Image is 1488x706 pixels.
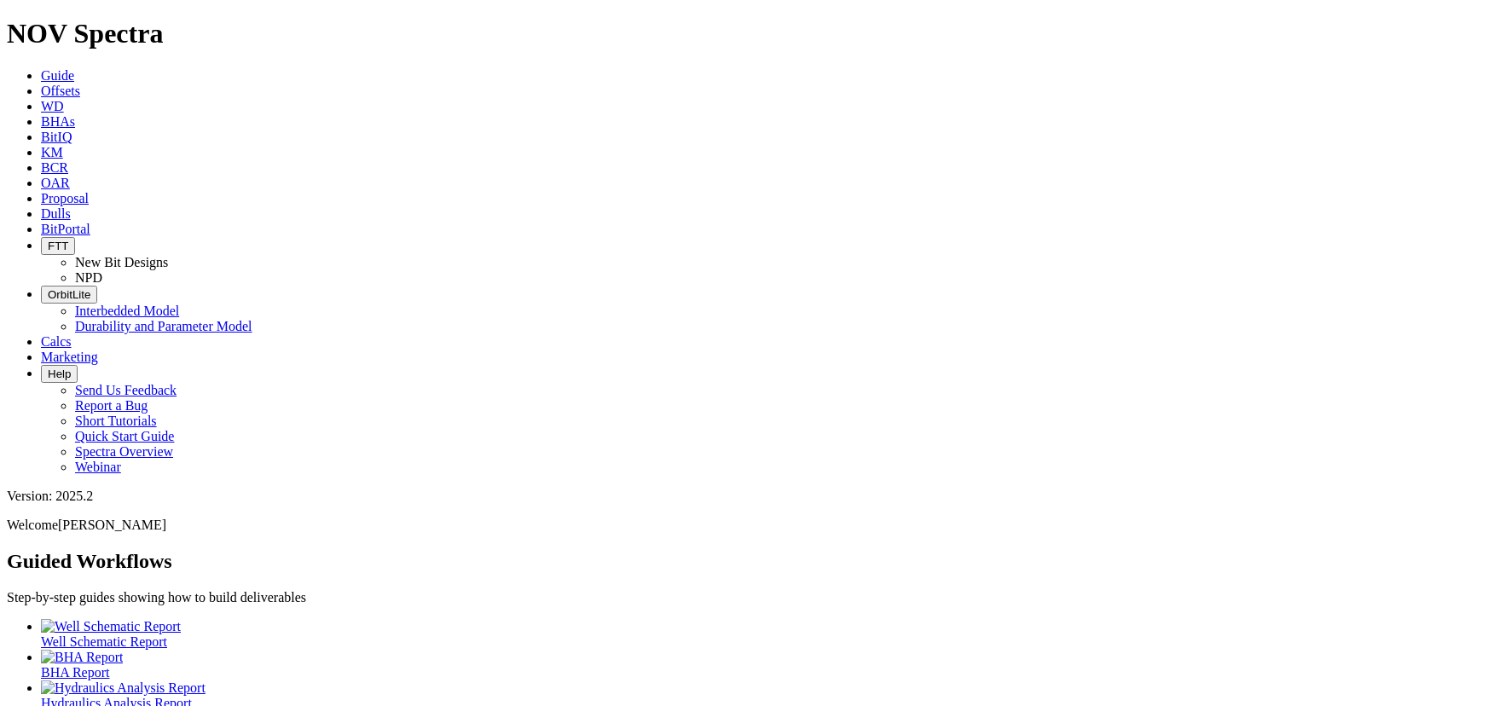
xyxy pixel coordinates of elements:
a: Offsets [41,84,80,98]
a: NPD [75,270,102,285]
a: Well Schematic Report Well Schematic Report [41,619,1481,649]
img: Hydraulics Analysis Report [41,680,206,696]
a: BHA Report BHA Report [41,650,1481,680]
a: Proposal [41,191,89,205]
h2: Guided Workflows [7,550,1481,573]
span: FTT [48,240,68,252]
a: KM [41,145,63,159]
a: Calcs [41,334,72,349]
button: FTT [41,237,75,255]
a: BHAs [41,114,75,129]
a: Marketing [41,350,98,364]
a: OAR [41,176,70,190]
a: Short Tutorials [75,414,157,428]
span: Help [48,367,71,380]
a: Send Us Feedback [75,383,177,397]
img: Well Schematic Report [41,619,181,634]
a: Dulls [41,206,71,221]
p: Welcome [7,518,1481,533]
a: Durability and Parameter Model [75,319,252,333]
a: BitIQ [41,130,72,144]
a: Interbedded Model [75,304,179,318]
button: OrbitLite [41,286,97,304]
button: Help [41,365,78,383]
span: [PERSON_NAME] [58,518,166,532]
a: Quick Start Guide [75,429,174,443]
a: BCR [41,160,68,175]
a: Spectra Overview [75,444,173,459]
div: Version: 2025.2 [7,489,1481,504]
a: Webinar [75,460,121,474]
h1: NOV Spectra [7,18,1481,49]
a: Report a Bug [75,398,148,413]
a: New Bit Designs [75,255,168,269]
a: WD [41,99,64,113]
span: BHA Report [41,665,109,680]
span: Well Schematic Report [41,634,167,649]
p: Step-by-step guides showing how to build deliverables [7,590,1481,605]
a: BitPortal [41,222,90,236]
span: OrbitLite [48,288,90,301]
a: Guide [41,68,74,83]
img: BHA Report [41,650,123,665]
